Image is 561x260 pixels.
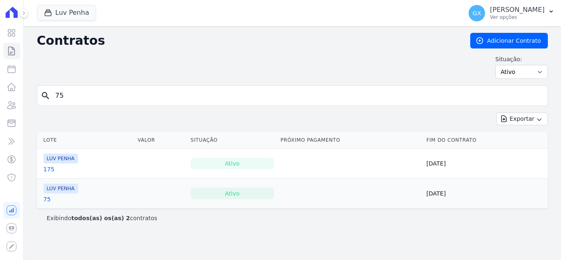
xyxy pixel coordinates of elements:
span: LUV PENHA [44,184,78,193]
span: LUV PENHA [44,154,78,163]
div: Ativo [191,158,274,169]
td: [DATE] [423,179,548,209]
th: Lote [37,132,134,149]
th: Fim do Contrato [423,132,548,149]
a: 175 [44,165,55,173]
a: 75 [44,195,51,203]
a: Adicionar Contrato [470,33,548,48]
th: Situação [187,132,277,149]
h2: Contratos [37,33,457,48]
input: Buscar por nome do lote [51,87,544,104]
p: [PERSON_NAME] [490,6,545,14]
td: [DATE] [423,149,548,179]
button: Exportar [496,113,548,125]
th: Próximo Pagamento [277,132,423,149]
p: Exibindo contratos [47,214,157,222]
label: Situação: [495,55,548,63]
p: Ver opções [490,14,545,21]
button: Luv Penha [37,5,96,21]
span: GX [473,10,481,16]
button: GX [PERSON_NAME] Ver opções [462,2,561,25]
div: Ativo [191,188,274,199]
i: search [41,91,51,101]
th: Valor [134,132,187,149]
b: todos(as) os(as) 2 [71,215,130,221]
